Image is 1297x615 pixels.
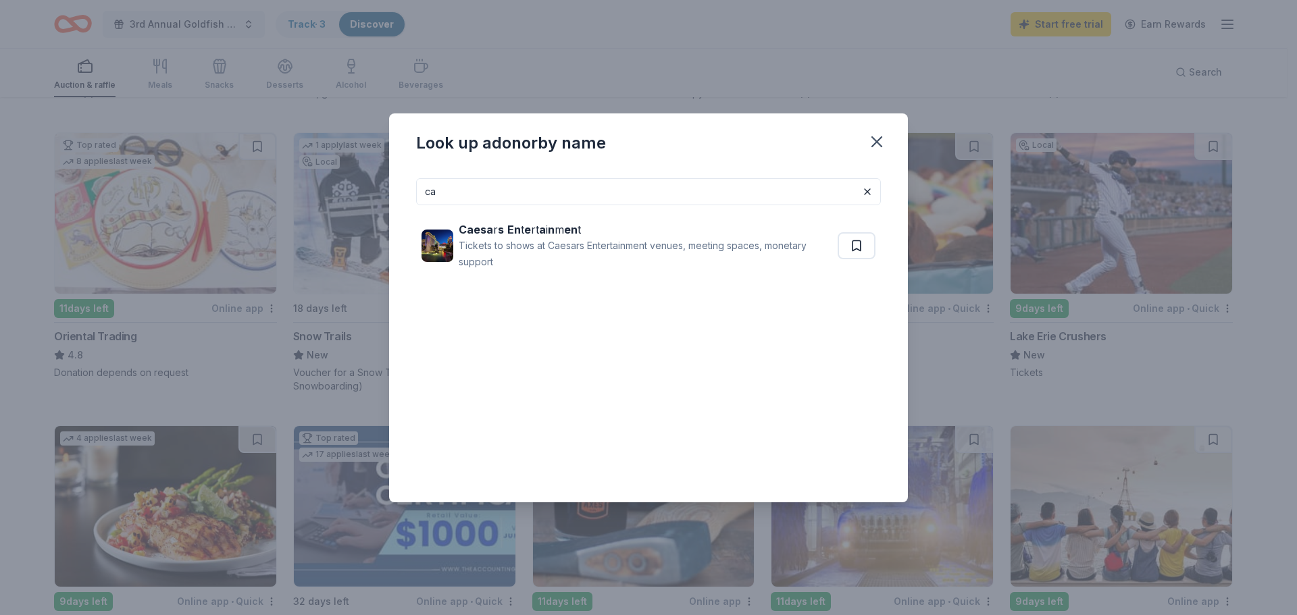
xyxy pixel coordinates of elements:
[539,223,546,236] strong: a
[459,238,832,270] div: Tickets to shows at Caesars Entertainment venues, meeting spaces, monetary support
[459,221,832,238] div: r t rt i m t
[564,223,578,236] strong: en
[416,132,606,154] div: Look up a donor by name
[548,223,555,236] strong: n
[524,223,531,236] strong: e
[416,178,881,205] input: Search
[459,223,493,236] strong: Caesa
[498,223,504,236] strong: s
[507,223,521,236] strong: En
[422,230,453,262] img: Image for Caesars Entertainment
